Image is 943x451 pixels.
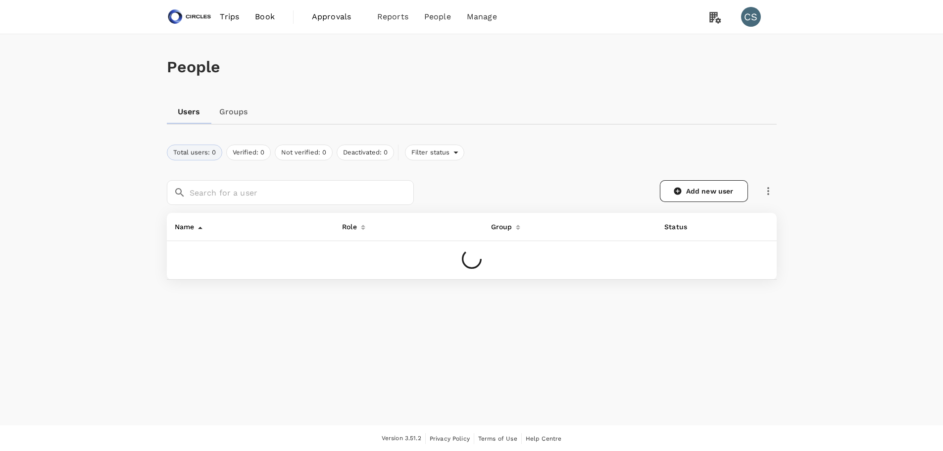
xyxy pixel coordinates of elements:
[467,11,497,23] span: Manage
[312,11,361,23] span: Approvals
[526,433,562,444] a: Help Centre
[167,58,777,76] h1: People
[405,145,465,160] div: Filter status
[660,180,748,202] a: Add new user
[275,145,333,160] button: Not verified: 0
[337,145,394,160] button: Deactivated: 0
[167,100,211,124] a: Users
[430,435,470,442] span: Privacy Policy
[405,148,454,157] span: Filter status
[656,213,716,241] th: Status
[190,180,414,205] input: Search for a user
[211,100,256,124] a: Groups
[478,433,517,444] a: Terms of Use
[487,217,512,233] div: Group
[338,217,357,233] div: Role
[167,6,212,28] img: Circles
[526,435,562,442] span: Help Centre
[377,11,408,23] span: Reports
[430,433,470,444] a: Privacy Policy
[167,145,222,160] button: Total users: 0
[255,11,275,23] span: Book
[741,7,761,27] div: CS
[226,145,271,160] button: Verified: 0
[220,11,239,23] span: Trips
[478,435,517,442] span: Terms of Use
[424,11,451,23] span: People
[171,217,195,233] div: Name
[382,434,421,444] span: Version 3.51.2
